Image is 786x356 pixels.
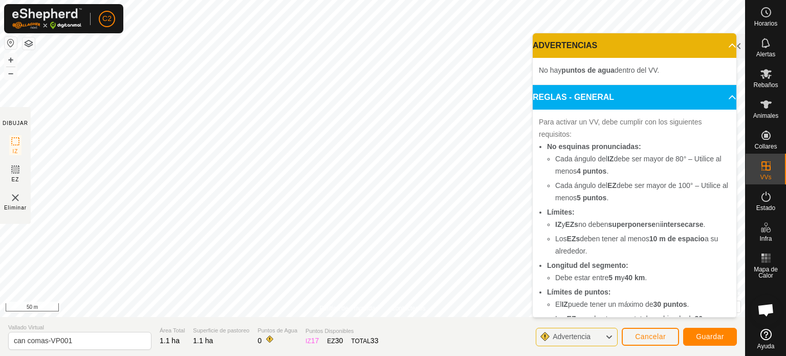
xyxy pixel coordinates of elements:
span: No hay dentro del VV. [539,66,659,74]
b: 4 puntos [577,167,606,175]
b: puntos de agua [561,66,614,74]
span: Advertencia [553,332,591,341]
span: Rebaños [753,82,778,88]
button: – [5,67,17,79]
b: Longitud del segmento: [547,261,628,269]
div: Obre el xat [751,295,781,325]
b: Límites: [547,208,575,216]
a: Ayuda [746,325,786,353]
span: Superficie de pastoreo [193,326,249,335]
span: EZ [12,176,19,183]
span: VVs [760,174,771,180]
li: Cada ángulo del debe ser mayor de 80° – Utilice al menos . [555,153,730,177]
a: Política de Privacidad [320,304,379,313]
span: 0 [257,337,261,345]
li: El puede tener un máximo de . [555,298,730,310]
div: TOTAL [351,336,378,346]
li: Los deben tener al menos a su alrededor. [555,233,730,257]
b: IZ [555,220,561,228]
span: Cancelar [635,332,666,341]
b: EZs [565,220,578,228]
p-accordion-header: ADVERTENCIAS [533,33,736,58]
button: + [5,54,17,66]
span: Mapa de Calor [748,266,783,279]
b: 10 m de espacio [649,235,705,243]
b: intersecarse [661,220,704,228]
b: superponerse [608,220,656,228]
b: EZ [607,181,617,190]
span: Para activar un VV, debe cumplir con los siguientes requisitos: [539,118,702,138]
div: EZ [327,336,343,346]
span: C2 [102,13,112,24]
b: IZ [561,300,567,308]
span: Puntos de Agua [257,326,297,335]
b: EZs [567,235,580,243]
span: Alertas [756,51,775,57]
span: Infra [759,236,772,242]
li: Debe estar entre y . [555,271,730,284]
span: 33 [370,337,379,345]
li: Los pueden tener un total combinado de . [555,312,730,337]
img: Logo Gallagher [12,8,82,29]
span: Eliminar [4,204,27,212]
span: Ayuda [757,343,775,349]
a: Contáctenos [391,304,425,313]
b: 30 puntos [653,300,687,308]
div: IZ [305,336,319,346]
span: 1.1 ha [160,337,180,345]
button: Restablecer Mapa [5,37,17,49]
b: 5 m [608,274,621,282]
span: Horarios [754,20,777,27]
b: 40 km [624,274,645,282]
button: Guardar [683,328,737,346]
li: y no deben ni . [555,218,730,231]
span: Área Total [160,326,185,335]
span: Vallado Virtual [8,323,151,332]
span: Collares [754,143,777,150]
div: DIBUJAR [3,119,28,127]
b: IZ [607,155,614,163]
p-accordion-header: REGLAS - GENERAL [533,85,736,110]
span: 30 [335,337,343,345]
b: No esquinas pronunciadas: [547,142,641,151]
span: Animales [753,113,778,119]
span: ADVERTENCIAS [533,39,597,52]
span: Estado [756,205,775,211]
button: Cancelar [622,328,679,346]
span: Guardar [696,332,724,341]
span: REGLAS - GENERAL [533,91,614,103]
b: EZs [567,315,580,323]
span: 17 [311,337,319,345]
img: VV [9,192,21,204]
span: Puntos Disponibles [305,327,378,336]
p-accordion-content: ADVERTENCIAS [533,58,736,85]
span: IZ [13,148,18,155]
b: 5 puntos [577,194,606,202]
button: Capas del Mapa [23,37,35,50]
b: Límites de puntos: [547,288,610,296]
li: Cada ángulo del debe ser mayor de 100° – Utilice al menos . [555,179,730,204]
span: 1.1 ha [193,337,213,345]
